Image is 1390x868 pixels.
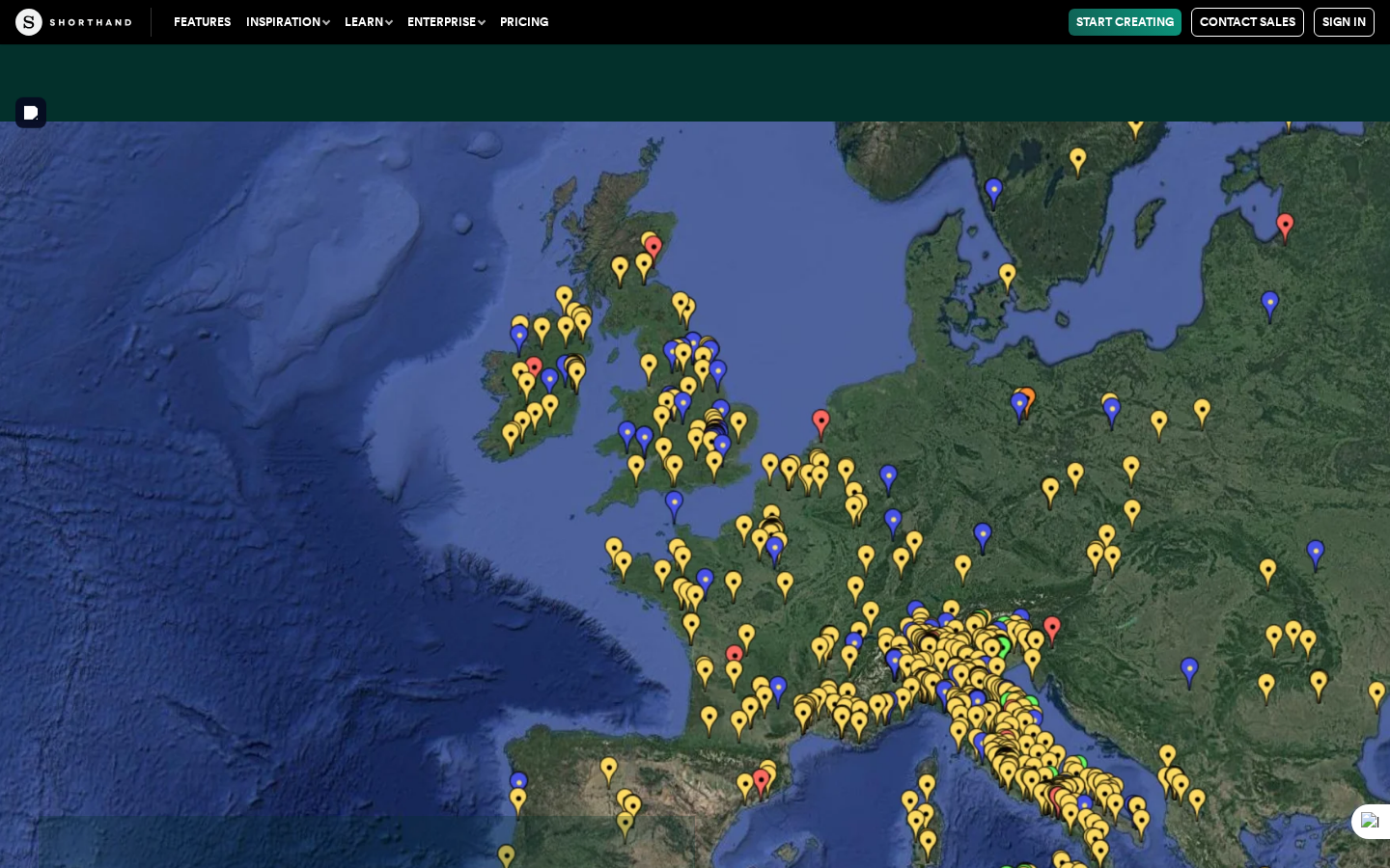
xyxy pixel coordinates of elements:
a: Sign in [1314,8,1375,37]
button: Enterprise [400,9,492,36]
img: The Craft [15,9,131,36]
a: Contact Sales [1191,8,1304,37]
a: Features [166,9,238,36]
button: Learn [337,9,400,36]
button: Inspiration [238,9,337,36]
a: Pricing [492,9,556,36]
a: Start Creating [1069,9,1181,36]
